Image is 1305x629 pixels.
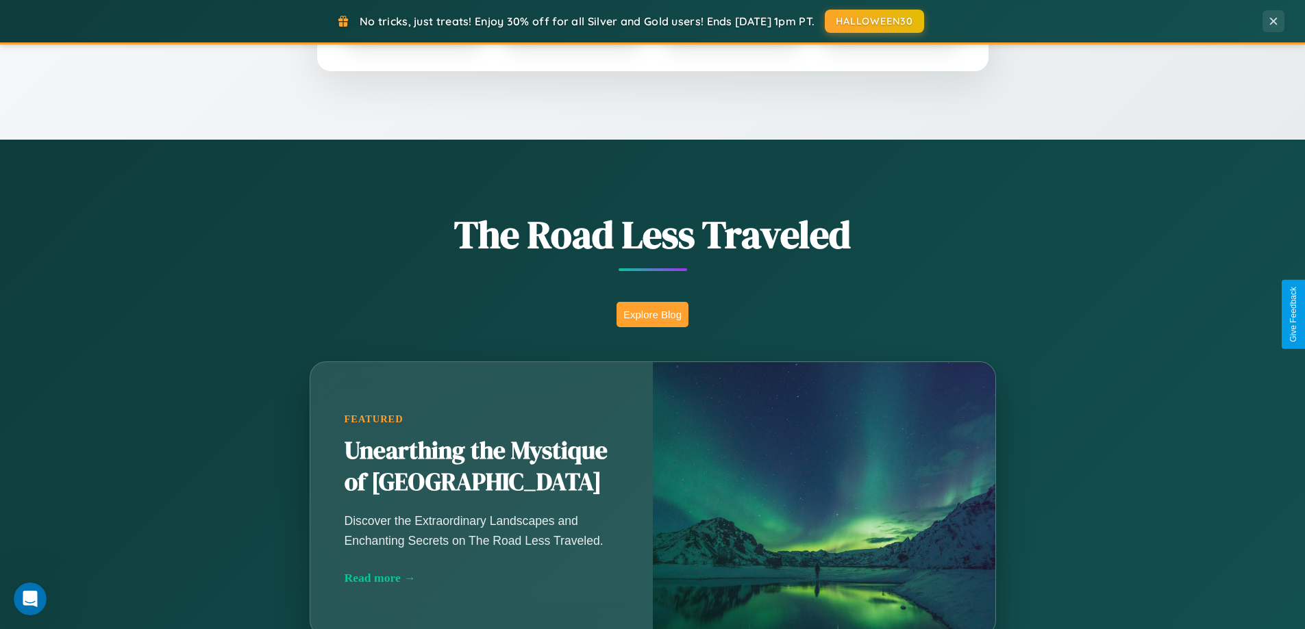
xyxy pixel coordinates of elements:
div: Give Feedback [1289,287,1298,342]
h1: The Road Less Traveled [242,208,1064,261]
p: Discover the Extraordinary Landscapes and Enchanting Secrets on The Road Less Traveled. [345,511,619,550]
span: No tricks, just treats! Enjoy 30% off for all Silver and Gold users! Ends [DATE] 1pm PT. [360,14,815,28]
iframe: Intercom live chat [14,582,47,615]
h2: Unearthing the Mystique of [GEOGRAPHIC_DATA] [345,435,619,498]
button: HALLOWEEN30 [825,10,924,33]
div: Featured [345,413,619,425]
div: Read more → [345,571,619,585]
button: Explore Blog [617,302,688,327]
